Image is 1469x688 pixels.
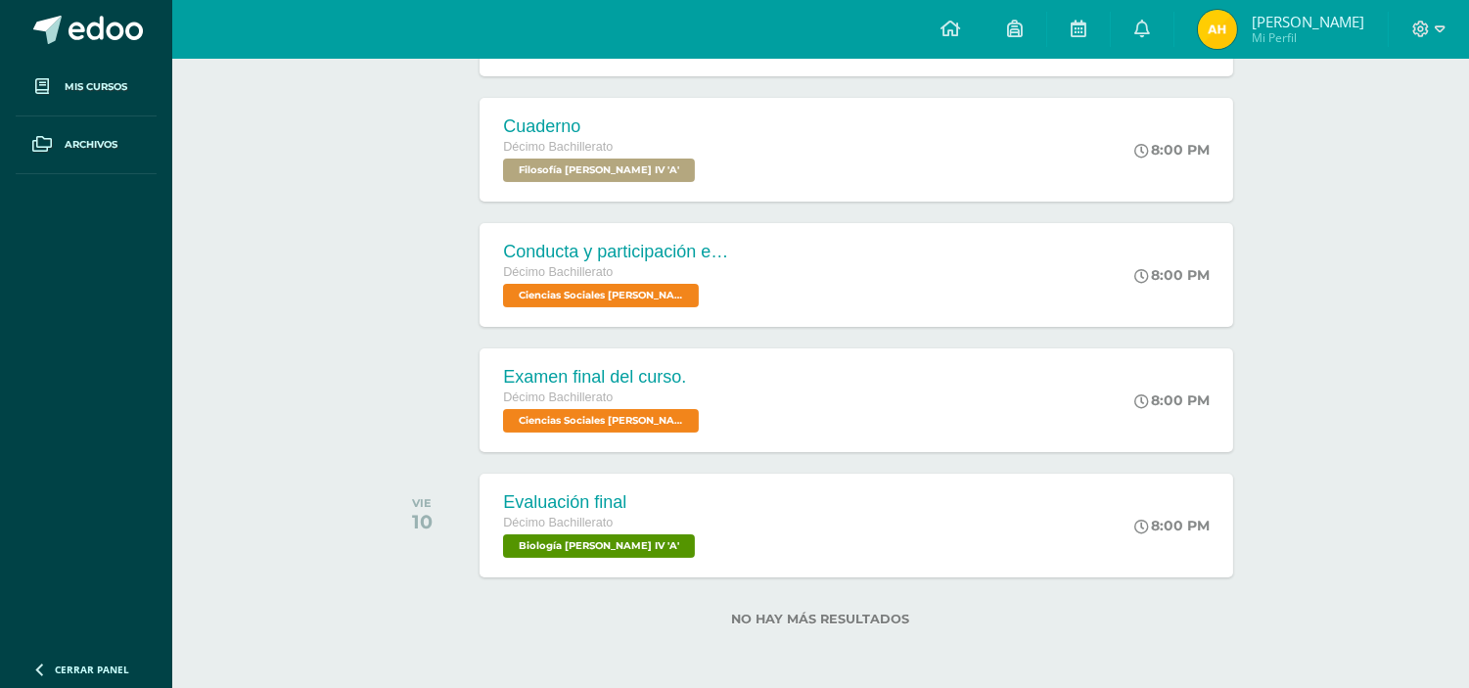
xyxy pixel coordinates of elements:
span: Décimo Bachillerato [503,140,613,154]
img: 632a55cd0d80cdd2373a55a0422c9186.png [1198,10,1237,49]
span: Cerrar panel [55,663,129,676]
span: Décimo Bachillerato [503,516,613,529]
span: Mis cursos [65,79,127,95]
a: Archivos [16,116,157,174]
div: 8:00 PM [1134,141,1210,159]
div: 10 [412,510,433,533]
div: 8:00 PM [1134,517,1210,534]
span: Filosofía Bach IV 'A' [503,159,695,182]
div: 8:00 PM [1134,266,1210,284]
span: Archivos [65,137,117,153]
span: Ciencias Sociales Bach IV 'A' [503,284,699,307]
div: Conducta y participación en clase [503,242,738,262]
span: Biología Bach IV 'A' [503,534,695,558]
div: Cuaderno [503,116,700,137]
span: [PERSON_NAME] [1252,12,1364,31]
div: Evaluación final [503,492,700,513]
span: Ciencias Sociales Bach IV 'A' [503,409,699,433]
a: Mis cursos [16,59,157,116]
span: Mi Perfil [1252,29,1364,46]
div: Examen final del curso. [503,367,704,388]
label: No hay más resultados [378,612,1263,626]
span: Décimo Bachillerato [503,265,613,279]
span: Décimo Bachillerato [503,390,613,404]
div: 8:00 PM [1134,391,1210,409]
div: VIE [412,496,433,510]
